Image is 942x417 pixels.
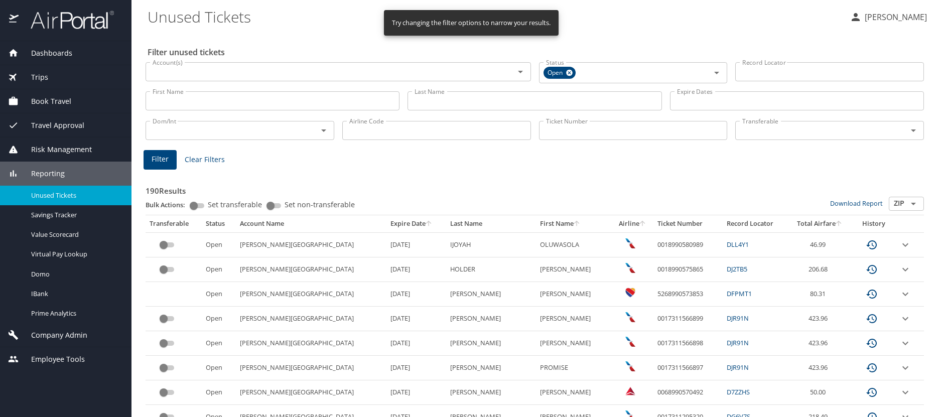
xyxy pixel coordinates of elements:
[19,48,72,59] span: Dashboards
[446,257,536,282] td: HOLDER
[386,380,446,405] td: [DATE]
[727,338,749,347] a: DJR91N
[788,282,852,307] td: 80.31
[625,337,635,347] img: American Airlines
[236,356,386,380] td: [PERSON_NAME][GEOGRAPHIC_DATA]
[625,361,635,371] img: American Airlines
[446,215,536,232] th: Last Name
[727,264,747,273] a: DJ2TB5
[899,337,911,349] button: expand row
[513,65,527,79] button: Open
[202,257,236,282] td: Open
[426,221,433,227] button: sort
[202,380,236,405] td: Open
[899,386,911,398] button: expand row
[906,123,920,137] button: Open
[446,356,536,380] td: [PERSON_NAME]
[386,257,446,282] td: [DATE]
[727,240,749,249] a: DLL4Y1
[236,257,386,282] td: [PERSON_NAME][GEOGRAPHIC_DATA]
[653,380,722,405] td: 0068990570492
[202,331,236,356] td: Open
[19,72,48,83] span: Trips
[236,307,386,331] td: [PERSON_NAME][GEOGRAPHIC_DATA]
[202,307,236,331] td: Open
[31,230,119,239] span: Value Scorecard
[202,282,236,307] td: Open
[146,179,924,197] h3: 190 Results
[152,153,169,166] span: Filter
[536,380,611,405] td: [PERSON_NAME]
[19,330,87,341] span: Company Admin
[544,68,569,78] span: Open
[386,356,446,380] td: [DATE]
[19,120,84,131] span: Travel Approval
[639,221,646,227] button: sort
[392,13,551,33] div: Try changing the filter options to narrow your results.
[202,356,236,380] td: Open
[710,66,724,80] button: Open
[446,282,536,307] td: [PERSON_NAME]
[236,232,386,257] td: [PERSON_NAME][GEOGRAPHIC_DATA]
[446,307,536,331] td: [PERSON_NAME]
[236,331,386,356] td: [PERSON_NAME][GEOGRAPHIC_DATA]
[788,307,852,331] td: 423.96
[446,331,536,356] td: [PERSON_NAME]
[386,282,446,307] td: [DATE]
[386,307,446,331] td: [DATE]
[653,331,722,356] td: 0017311566898
[202,232,236,257] td: Open
[625,263,635,273] img: American Airlines
[446,232,536,257] td: IJOYAH
[386,331,446,356] td: [DATE]
[19,96,71,107] span: Book Travel
[836,221,843,227] button: sort
[31,269,119,279] span: Domo
[625,238,635,248] img: American Airlines
[899,263,911,275] button: expand row
[181,151,229,169] button: Clear Filters
[31,249,119,259] span: Virtual Pay Lookup
[653,215,722,232] th: Ticket Number
[19,354,85,365] span: Employee Tools
[236,282,386,307] td: [PERSON_NAME][GEOGRAPHIC_DATA]
[899,288,911,300] button: expand row
[788,215,852,232] th: Total Airfare
[723,215,788,232] th: Record Locator
[899,362,911,374] button: expand row
[862,11,927,23] p: [PERSON_NAME]
[386,215,446,232] th: Expire Date
[653,282,722,307] td: 5268990573853
[19,168,65,179] span: Reporting
[727,363,749,372] a: DJR91N
[536,307,611,331] td: [PERSON_NAME]
[906,197,920,211] button: Open
[208,201,262,208] span: Set transferable
[144,150,177,170] button: Filter
[544,67,576,79] div: Open
[788,380,852,405] td: 50.00
[653,257,722,282] td: 0018990575865
[788,331,852,356] td: 423.96
[852,215,895,232] th: History
[236,380,386,405] td: [PERSON_NAME][GEOGRAPHIC_DATA]
[185,154,225,166] span: Clear Filters
[727,289,752,298] a: DFPMT1
[146,200,193,209] p: Bulk Actions:
[536,282,611,307] td: [PERSON_NAME]
[788,232,852,257] td: 46.99
[536,356,611,380] td: PROMISE
[148,1,842,32] h1: Unused Tickets
[611,215,654,232] th: Airline
[625,288,635,298] img: Southwest Airlines
[653,307,722,331] td: 0017311566899
[31,289,119,299] span: IBank
[317,123,331,137] button: Open
[653,232,722,257] td: 0018990580989
[536,331,611,356] td: [PERSON_NAME]
[625,386,635,396] img: Delta Airlines
[446,380,536,405] td: [PERSON_NAME]
[31,309,119,318] span: Prime Analytics
[574,221,581,227] button: sort
[31,210,119,220] span: Savings Tracker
